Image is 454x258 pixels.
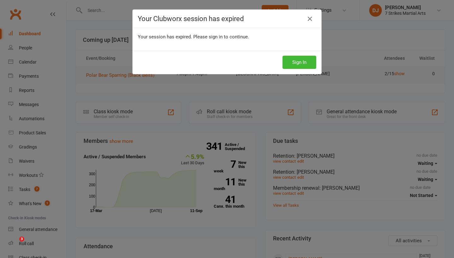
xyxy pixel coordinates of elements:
[282,56,316,69] button: Sign In
[138,34,249,40] span: Your session has expired. Please sign in to continue.
[305,14,315,24] a: Close
[19,237,24,242] span: 3
[6,237,21,252] iframe: Intercom live chat
[138,15,316,23] h4: Your Clubworx session has expired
